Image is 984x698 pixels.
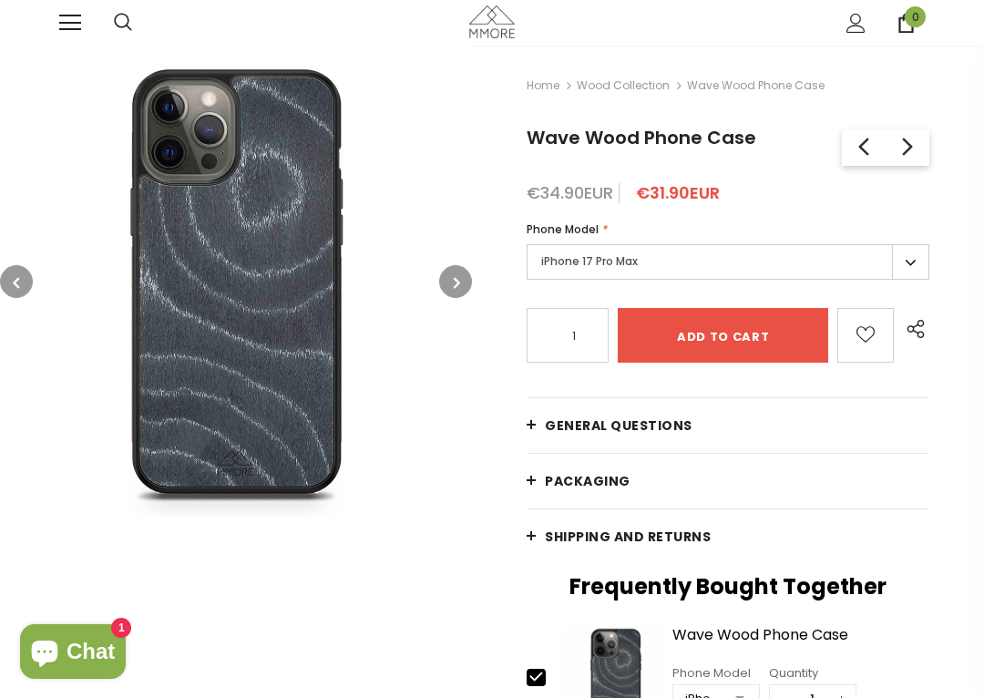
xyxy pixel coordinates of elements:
a: Wood Collection [577,77,670,93]
span: Phone Model [527,221,599,237]
a: General Questions [527,398,929,453]
span: €34.90EUR [527,181,613,204]
a: 0 [897,14,916,33]
a: PACKAGING [527,454,929,508]
h2: Frequently Bought Together [527,573,929,600]
span: €31.90EUR [636,181,720,204]
inbox-online-store-chat: Shopify online store chat [15,624,131,683]
img: MMORE Cases [469,5,515,37]
label: iPhone 17 Pro Max [527,244,929,280]
a: Shipping and returns [527,509,929,564]
a: Home [527,75,559,97]
span: Wave Wood Phone Case [527,125,756,150]
span: 0 [905,6,926,27]
span: PACKAGING [545,472,630,490]
span: General Questions [545,416,692,435]
input: Add to cart [618,308,828,363]
span: Wave Wood Phone Case [687,75,825,97]
span: Shipping and returns [545,528,711,546]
